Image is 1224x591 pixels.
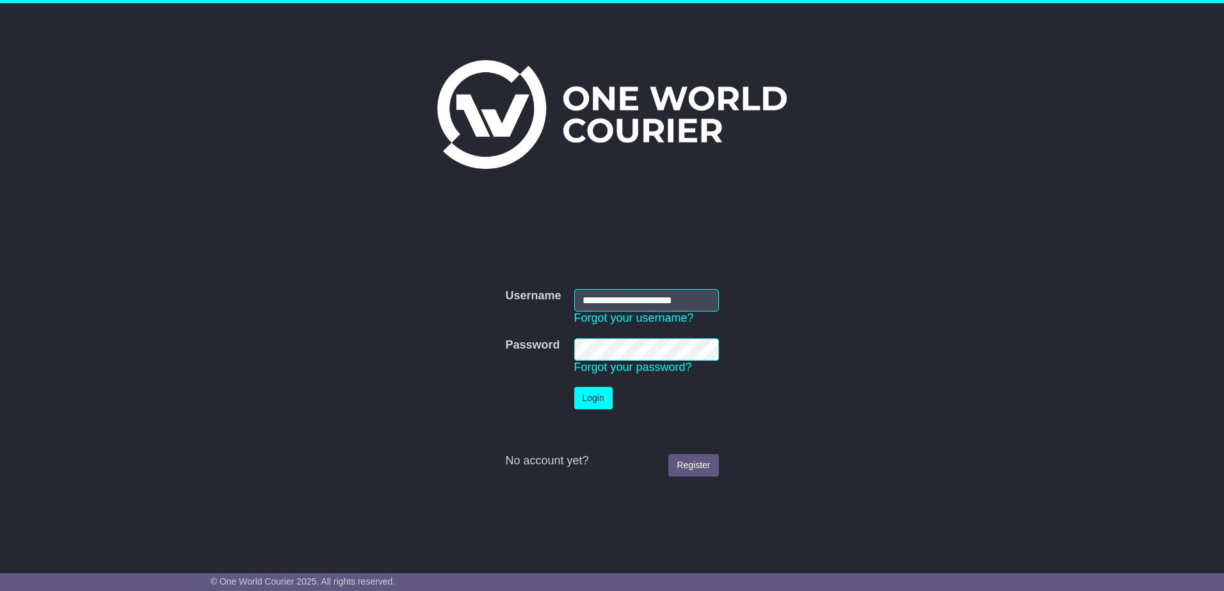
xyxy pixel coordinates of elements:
img: One World [437,60,787,169]
a: Forgot your username? [574,311,694,324]
div: No account yet? [505,454,718,468]
a: Forgot your password? [574,361,692,374]
a: Register [668,454,718,477]
label: Password [505,338,560,352]
button: Login [574,387,613,409]
label: Username [505,289,561,303]
span: © One World Courier 2025. All rights reserved. [211,576,396,587]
